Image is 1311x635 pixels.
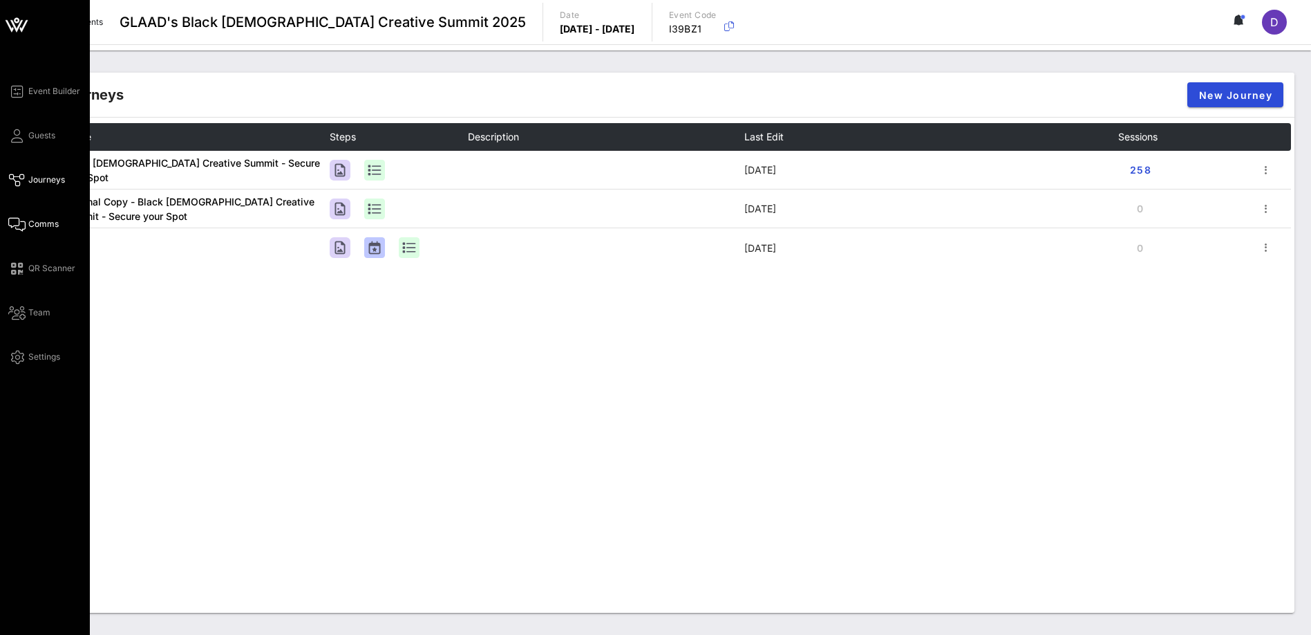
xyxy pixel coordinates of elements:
a: Journeys [8,172,65,188]
a: Black [DEMOGRAPHIC_DATA] Creative Summit - Secure your Spot [64,157,320,183]
span: Team [28,306,50,319]
th: Name: Not sorted. Activate to sort ascending. [53,123,330,151]
span: [DATE] [744,164,776,176]
span: Settings [28,351,60,363]
a: Settings [8,349,60,365]
div: D [1262,10,1287,35]
span: Steps [330,131,356,142]
span: D [1270,15,1279,29]
a: Comms [8,216,59,232]
a: Guests [8,127,55,144]
th: Steps [330,123,468,151]
span: Description [468,131,519,142]
span: Sessions [1118,131,1158,142]
span: QR Scanner [28,262,75,275]
p: Event Code [669,8,717,22]
th: Description: Not sorted. Activate to sort ascending. [468,123,744,151]
th: Last Edit: Not sorted. Activate to sort ascending. [744,123,1118,151]
p: Date [560,8,635,22]
a: Team [8,304,50,321]
span: Guests [28,129,55,142]
p: I39BZ1 [669,22,717,36]
button: 258 [1118,158,1162,183]
span: 258 [1129,164,1151,176]
span: GLAAD's Black [DEMOGRAPHIC_DATA] Creative Summit 2025 [120,12,526,33]
span: [DATE] [744,242,776,254]
th: Sessions: Not sorted. Activate to sort ascending. [1118,123,1256,151]
span: Comms [28,218,59,230]
span: Event Builder [28,85,80,98]
a: QR Scanner [8,260,75,277]
span: New Journey [1198,89,1272,101]
span: [DATE] [744,203,776,214]
span: Last Edit [744,131,784,142]
a: Event Builder [8,83,80,100]
p: [DATE] - [DATE] [560,22,635,36]
div: Journeys [61,84,124,105]
button: New Journey [1187,82,1283,107]
a: Original Copy - Black [DEMOGRAPHIC_DATA] Creative Summit - Secure your Spot [64,196,314,222]
span: Journeys [28,174,65,186]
